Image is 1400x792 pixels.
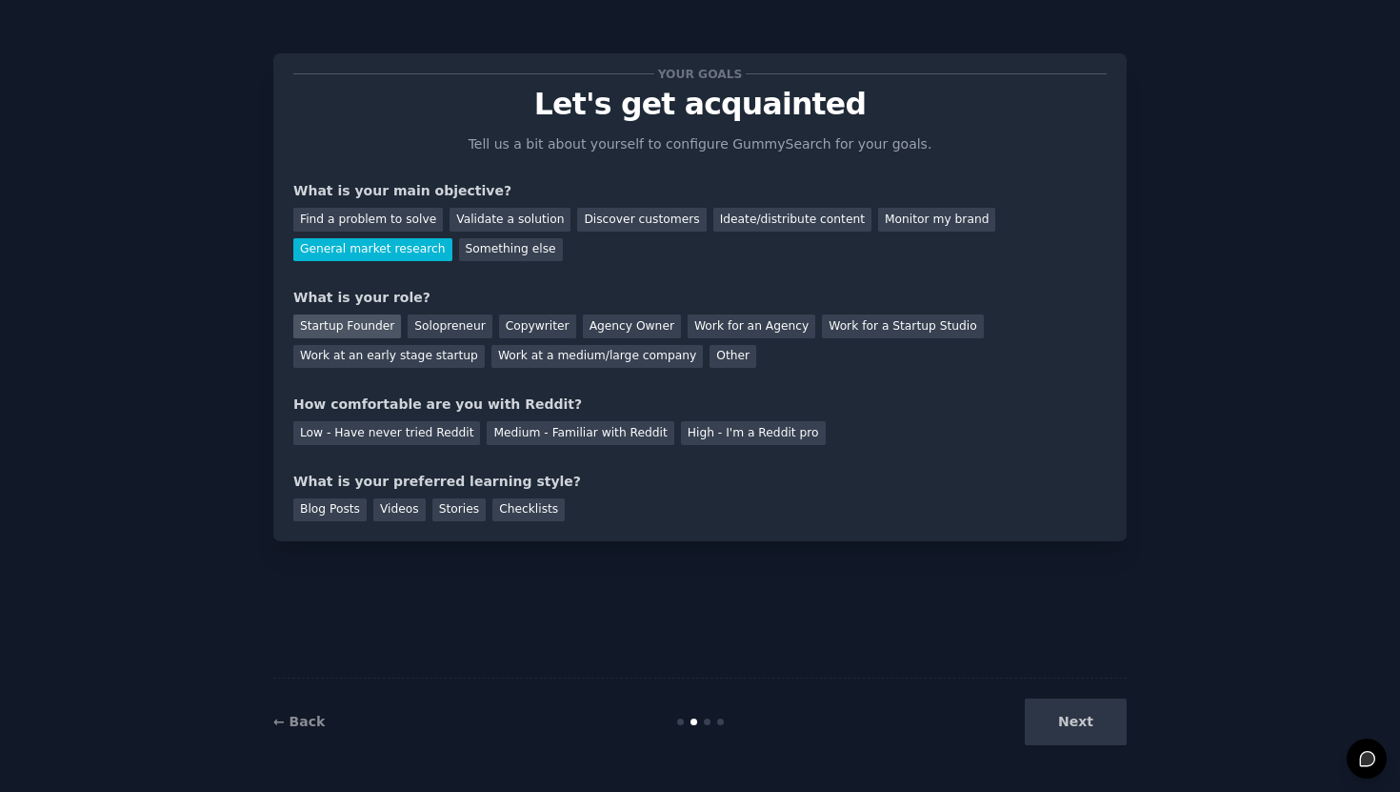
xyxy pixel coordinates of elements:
[293,498,367,522] div: Blog Posts
[432,498,486,522] div: Stories
[293,238,452,262] div: General market research
[450,208,570,232] div: Validate a solution
[459,238,563,262] div: Something else
[293,472,1107,492] div: What is your preferred learning style?
[487,421,673,445] div: Medium - Familiar with Reddit
[492,498,565,522] div: Checklists
[713,208,871,232] div: Ideate/distribute content
[293,288,1107,308] div: What is your role?
[293,88,1107,121] p: Let's get acquainted
[293,421,480,445] div: Low - Have never tried Reddit
[293,395,1107,415] div: How comfortable are you with Reddit?
[273,714,325,729] a: ← Back
[408,315,491,338] div: Solopreneur
[710,345,756,369] div: Other
[681,421,826,445] div: High - I'm a Reddit pro
[688,315,815,338] div: Work for an Agency
[583,315,681,338] div: Agency Owner
[373,498,426,522] div: Videos
[293,181,1107,201] div: What is your main objective?
[499,315,576,338] div: Copywriter
[293,315,401,338] div: Startup Founder
[293,208,443,232] div: Find a problem to solve
[577,208,706,232] div: Discover customers
[822,315,983,338] div: Work for a Startup Studio
[878,208,995,232] div: Monitor my brand
[654,64,746,84] span: Your goals
[491,345,703,369] div: Work at a medium/large company
[293,345,485,369] div: Work at an early stage startup
[460,134,940,154] p: Tell us a bit about yourself to configure GummySearch for your goals.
